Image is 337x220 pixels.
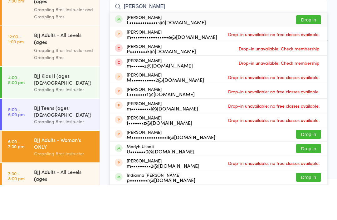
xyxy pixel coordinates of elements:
input: Search [110,34,327,49]
div: M•••••••••••2@[DOMAIN_NAME] [127,112,204,117]
div: Grappling Bros Instructor and Grappling Bros [34,82,94,96]
div: M••••••••••••••••8@[DOMAIN_NAME] [127,169,215,174]
div: BJJ Adults - All Levels (ages [DEMOGRAPHIC_DATA]+) [34,66,94,82]
div: BJJ Teens (ages [DEMOGRAPHIC_DATA]) [34,139,94,153]
span: Drop-in unavailable: no free classes available. [227,136,321,145]
div: Any location [45,17,76,24]
div: L•••••••••••••s@[DOMAIN_NAME] [127,54,206,59]
div: Grappling Bros Instructor and Grappling Bros [34,41,94,55]
div: t•••••••z@[DOMAIN_NAME] [127,155,192,160]
span: Drop-in unavailable: no free classes available. [227,107,321,117]
div: p••••••••r@[DOMAIN_NAME] [127,212,195,217]
div: [PERSON_NAME] [127,164,215,174]
div: m•••••••••2@[DOMAIN_NAME] [127,198,199,203]
a: 6:00 -7:00 amBJJ Adults - All Levels (ages [DEMOGRAPHIC_DATA]+)Grappling Bros Instructor and Grap... [2,20,100,60]
div: Indianna [PERSON_NAME] [127,207,195,217]
div: Drop-in successful. [234,11,329,25]
span: Drop-in unavailable: no free classes available. [227,150,321,160]
div: [PERSON_NAME] [127,78,196,88]
div: m•••••••••••••••••e@[DOMAIN_NAME] [127,69,217,74]
div: [PERSON_NAME] [127,93,193,103]
time: 6:00 - 7:00 am [8,28,24,38]
div: U•••••••0@[DOMAIN_NAME] [127,184,194,189]
button: Drop in [296,208,321,217]
a: 12:00 -1:00 pmBJJ Adults - All Levels (ages [DEMOGRAPHIC_DATA]+)Grappling Bros Instructor and Gra... [2,61,100,101]
div: [PERSON_NAME] [127,64,217,74]
button: Drop in [296,50,321,59]
div: Grappling Bros Instructor [34,121,94,128]
div: [PERSON_NAME] [127,150,192,160]
div: [PERSON_NAME] [127,121,195,131]
div: BJJ Adults - All Levels (ages [DEMOGRAPHIC_DATA]+) [34,203,94,218]
span: Brazilian Jiu Jitsu - Adults [110,19,327,26]
div: Marlyh Usoalii [127,179,194,189]
span: Drop-in unavailable: no free classes available. [227,193,321,203]
div: L••••••••1@[DOMAIN_NAME] [127,126,195,131]
a: 6:00 -7:00 pmBJJ Adults - Woman's ONLYGrappling Bros Instructor [2,166,100,197]
div: P••••••••k@[DOMAIN_NAME] [127,83,196,88]
span: Drop-in unavailable: no free classes available. [227,122,321,131]
span: Grappling Bros Instructor [110,7,318,13]
span: Drop-in unavailable: Check membership [237,93,321,102]
div: m••••••z@[DOMAIN_NAME] [127,98,193,103]
time: 12:00 - 1:00 pm [8,69,24,79]
time: 4:00 - 5:00 pm [8,110,25,119]
span: Drop-in unavailable: no free classes available. [227,64,321,74]
div: [PERSON_NAME] [127,107,204,117]
div: m•••••••••l@[DOMAIN_NAME] [127,141,198,146]
div: Grappling Bros Instructor [34,153,94,160]
span: [DATE] 6:00pm [110,1,318,7]
span: Drop-in unavailable: Check membership [237,79,321,88]
div: BJJ Kids II (ages [DEMOGRAPHIC_DATA]) [34,107,94,121]
time: 7:00 - 8:00 pm [8,206,25,216]
a: 4:00 -5:00 pmBJJ Kids II (ages [DEMOGRAPHIC_DATA])Grappling Bros Instructor [2,102,100,133]
div: Grappling Bros Instructor [34,185,94,192]
div: Events for [8,7,39,17]
div: At [45,7,76,17]
div: [PERSON_NAME] [127,193,199,203]
div: [PERSON_NAME] [127,49,206,59]
span: Plumpton [110,13,318,19]
time: 6:00 - 7:00 pm [8,174,24,184]
button: Drop in [296,179,321,188]
time: 5:00 - 6:00 pm [8,142,25,152]
div: BJJ Adults - Woman's ONLY [34,171,94,185]
a: 5:00 -6:00 pmBJJ Teens (ages [DEMOGRAPHIC_DATA])Grappling Bros Instructor [2,134,100,165]
button: Drop in [296,165,321,174]
div: BJJ Adults - All Levels (ages [DEMOGRAPHIC_DATA]+) [34,26,94,41]
div: [PERSON_NAME] [127,136,198,146]
a: [DATE] [8,17,23,24]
